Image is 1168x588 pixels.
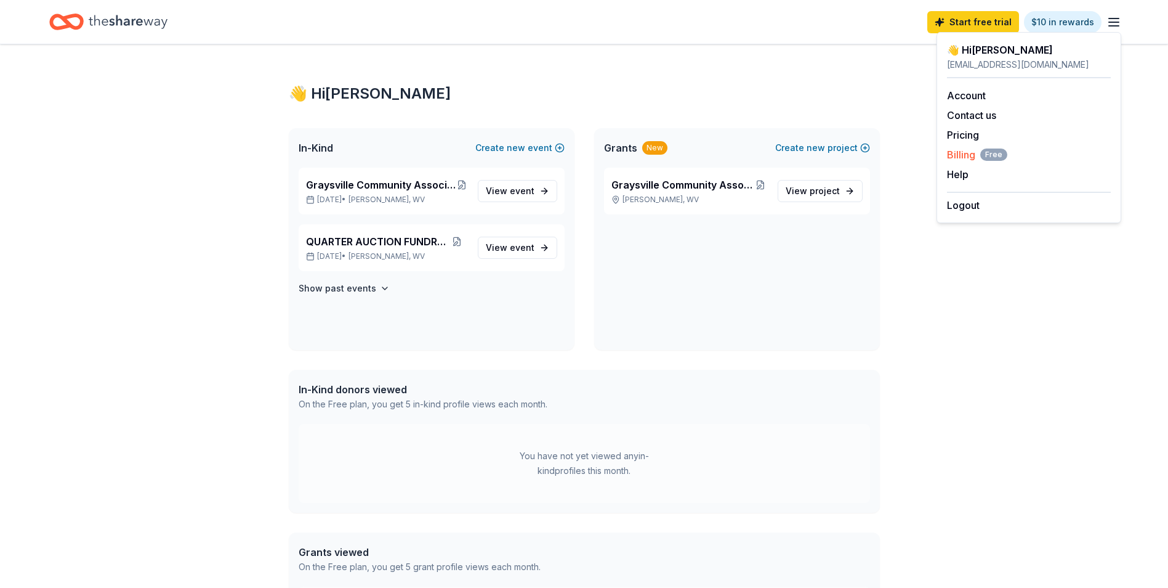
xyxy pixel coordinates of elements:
[807,141,825,155] span: new
[947,57,1111,72] div: [EMAIL_ADDRESS][DOMAIN_NAME]
[947,43,1111,57] div: 👋 Hi [PERSON_NAME]
[947,147,1007,162] span: Billing
[299,397,547,412] div: On the Free plan, you get 5 in-kind profile views each month.
[927,11,1019,33] a: Start free trial
[49,7,167,36] a: Home
[1024,11,1102,33] a: $10 in rewards
[306,195,468,205] p: [DATE] •
[299,281,376,296] h4: Show past events
[810,186,840,196] span: project
[510,186,534,196] span: event
[486,184,534,198] span: View
[642,141,667,155] div: New
[786,184,840,198] span: View
[775,141,870,155] button: Createnewproject
[299,281,390,296] button: Show past events
[348,251,425,261] span: [PERSON_NAME], WV
[947,129,979,141] a: Pricing
[486,240,534,255] span: View
[348,195,425,205] span: [PERSON_NAME], WV
[299,382,547,397] div: In-Kind donors viewed
[947,198,980,213] button: Logout
[507,141,525,155] span: new
[475,141,565,155] button: Createnewevent
[306,251,468,261] p: [DATE] •
[611,195,768,205] p: [PERSON_NAME], WV
[947,108,996,123] button: Contact us
[306,234,446,249] span: QUARTER AUCTION FUNDRAISER
[947,167,969,182] button: Help
[478,237,557,259] a: View event
[478,180,557,202] a: View event
[778,180,863,202] a: View project
[299,141,333,155] span: In-Kind
[289,84,880,104] div: 👋 Hi [PERSON_NAME]
[947,147,1007,162] button: BillingFree
[980,149,1007,161] span: Free
[299,560,541,574] div: On the Free plan, you get 5 grant profile views each month.
[611,178,754,192] span: Graysville Community Association Quarter Auction
[507,449,661,478] div: You have not yet viewed any in-kind profiles this month.
[306,178,456,192] span: Graysville Community Association Quarter Auction Fundraiser
[604,141,637,155] span: Grants
[299,545,541,560] div: Grants viewed
[947,89,986,102] a: Account
[510,242,534,253] span: event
